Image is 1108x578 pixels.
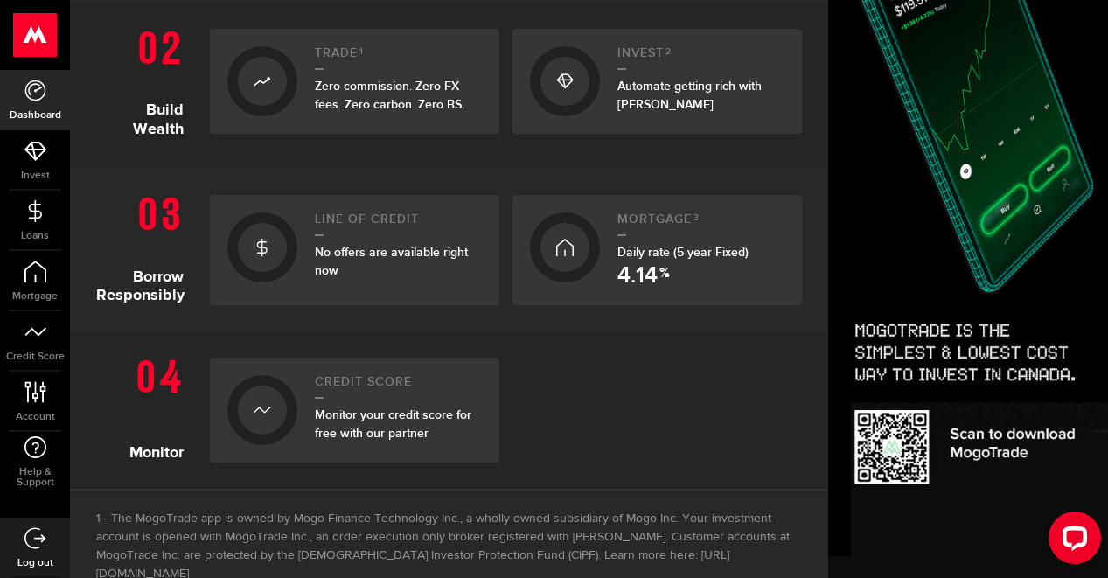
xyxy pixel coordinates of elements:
sup: 2 [665,46,672,57]
h1: Borrow Responsibly [96,186,197,305]
h2: Invest [617,46,784,70]
iframe: LiveChat chat widget [1035,505,1108,578]
span: Daily rate (5 year Fixed) [617,245,749,260]
h2: Credit Score [315,375,482,399]
span: Automate getting rich with [PERSON_NAME] [617,79,762,112]
a: Trade1Zero commission. Zero FX fees. Zero carbon. Zero BS. [210,29,499,134]
a: Credit ScoreMonitor your credit score for free with our partner [210,358,499,463]
h2: Trade [315,46,482,70]
h1: Monitor [96,349,197,463]
a: Invest2Automate getting rich with [PERSON_NAME] [512,29,802,134]
span: 4.14 [617,265,658,288]
h1: Build Wealth [96,20,197,143]
a: Mortgage3Daily rate (5 year Fixed) 4.14 % [512,195,802,305]
a: Line of creditNo offers are available right now [210,195,499,305]
sup: 1 [359,46,364,57]
span: % [659,267,670,288]
sup: 3 [693,212,700,223]
span: No offers are available right now [315,245,468,278]
h2: Mortgage [617,212,784,236]
span: Monitor your credit score for free with our partner [315,407,471,441]
h2: Line of credit [315,212,482,236]
span: Zero commission. Zero FX fees. Zero carbon. Zero BS. [315,79,464,112]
